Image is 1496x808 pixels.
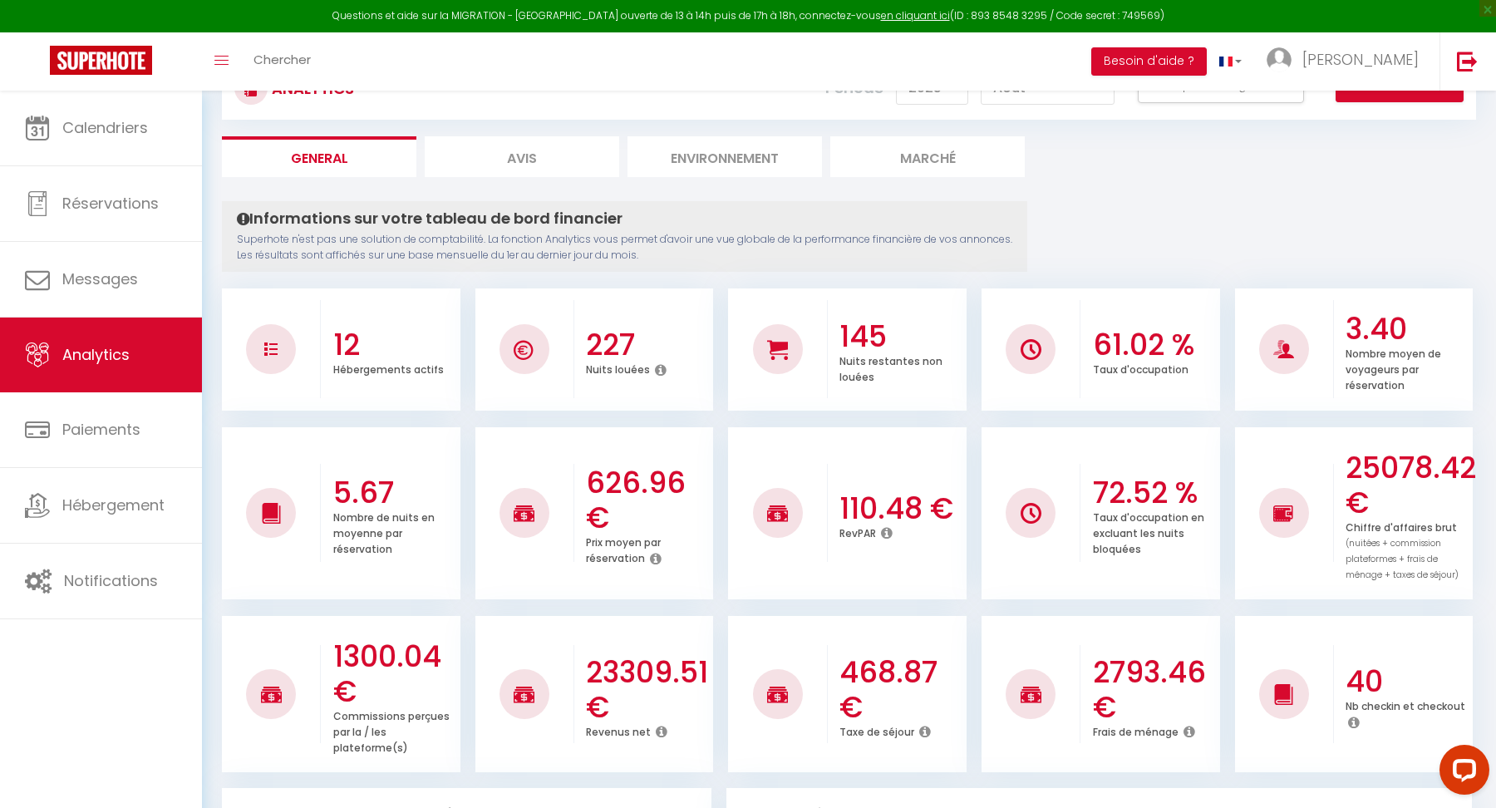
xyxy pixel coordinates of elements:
li: Environnement [627,136,822,177]
li: Marché [830,136,1025,177]
p: Revenus net [586,722,651,739]
p: Taux d'occupation en excluant les nuits bloquées [1093,507,1204,556]
p: Prix moyen par réservation [586,532,661,565]
span: Calendriers [62,117,148,138]
p: Chiffre d'affaires brut [1346,517,1459,582]
p: Nb checkin et checkout [1346,696,1465,713]
span: Notifications [64,570,158,591]
h3: 626.96 € [586,466,709,535]
p: Nuits louées [586,359,650,377]
h3: 110.48 € [839,491,962,526]
h3: 145 [839,319,962,354]
img: NO IMAGE [264,342,278,356]
h3: 227 [586,328,709,362]
p: Nombre de nuits en moyenne par réservation [333,507,435,556]
h3: 1300.04 € [333,639,456,709]
span: Réservations [62,193,159,214]
a: Chercher [241,32,323,91]
p: Taxe de séjour [839,722,914,739]
button: Besoin d'aide ? [1091,47,1207,76]
p: RevPAR [839,523,876,540]
a: ... [PERSON_NAME] [1254,32,1439,91]
span: Paiements [62,419,140,440]
h4: Informations sur votre tableau de bord financier [237,209,1012,228]
p: Taux d'occupation [1093,359,1188,377]
span: [PERSON_NAME] [1302,49,1419,70]
iframe: LiveChat chat widget [1426,738,1496,808]
li: Avis [425,136,619,177]
h3: 2793.46 € [1093,655,1216,725]
h3: 5.67 [333,475,456,510]
p: Hébergements actifs [333,359,444,377]
p: Nombre moyen de voyageurs par réservation [1346,343,1441,392]
p: Frais de ménage [1093,722,1179,739]
img: NO IMAGE [1021,503,1041,524]
span: Analytics [62,344,130,365]
img: Super Booking [50,46,152,75]
img: ... [1267,47,1292,72]
h3: 12 [333,328,456,362]
h3: 3.40 [1346,312,1469,347]
p: Commissions perçues par la / les plateforme(s) [333,706,450,755]
img: logout [1457,51,1478,71]
h3: 61.02 % [1093,328,1216,362]
p: Nuits restantes non louées [839,351,942,384]
h3: 468.87 € [839,655,962,725]
a: en cliquant ici [881,8,950,22]
h3: 40 [1346,664,1469,699]
p: Superhote n'est pas une solution de comptabilité. La fonction Analytics vous permet d'avoir une v... [237,232,1012,264]
span: Chercher [253,51,311,68]
span: Messages [62,269,138,289]
li: General [222,136,416,177]
h3: 72.52 % [1093,475,1216,510]
span: Hébergement [62,495,165,515]
span: (nuitées + commission plateformes + frais de ménage + taxes de séjour) [1346,537,1459,581]
h3: 25078.42 € [1346,451,1469,520]
img: NO IMAGE [1273,503,1294,523]
h3: 23309.51 € [586,655,709,725]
